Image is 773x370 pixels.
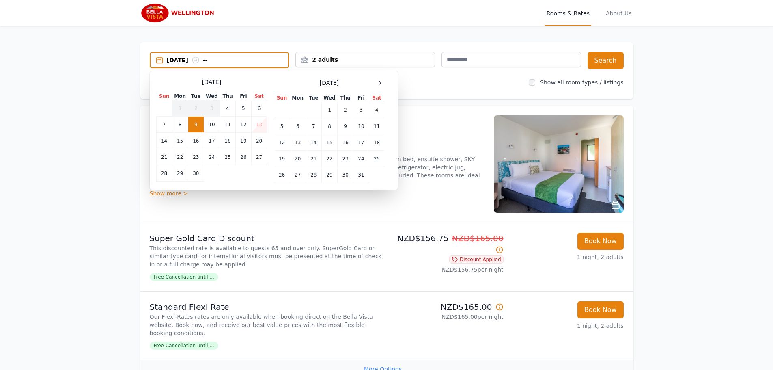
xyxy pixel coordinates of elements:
td: 25 [220,149,236,165]
td: 22 [172,149,188,165]
td: 8 [172,117,188,133]
th: Sun [156,93,172,100]
th: Tue [306,94,321,102]
td: 19 [236,133,251,149]
th: Fri [353,94,369,102]
td: 24 [353,151,369,167]
td: 12 [236,117,251,133]
th: Mon [172,93,188,100]
td: 8 [321,118,337,134]
p: NZD$165.00 per night [390,313,504,321]
td: 10 [353,118,369,134]
td: 27 [251,149,267,165]
td: 7 [306,118,321,134]
span: [DATE] [320,79,339,87]
span: Free Cancellation until ... [150,273,218,281]
td: 7 [156,117,172,133]
td: 24 [204,149,220,165]
td: 13 [251,117,267,133]
td: 17 [353,134,369,151]
th: Sun [274,94,290,102]
p: NZD$156.75 per night [390,266,504,274]
td: 16 [188,133,204,149]
th: Thu [338,94,353,102]
button: Search [588,52,624,69]
td: 20 [251,133,267,149]
p: 1 night, 2 adults [510,322,624,330]
td: 1 [172,100,188,117]
td: 12 [274,134,290,151]
th: Thu [220,93,236,100]
label: Show all room types / listings [540,79,623,86]
td: 28 [306,167,321,183]
span: NZD$165.00 [452,234,504,243]
th: Sat [369,94,385,102]
td: 18 [220,133,236,149]
td: 28 [156,165,172,182]
td: 26 [236,149,251,165]
td: 9 [338,118,353,134]
td: 30 [338,167,353,183]
td: 22 [321,151,337,167]
span: Discount Applied [449,255,504,264]
td: 6 [290,118,306,134]
td: 18 [369,134,385,151]
td: 23 [188,149,204,165]
div: 2 adults [296,56,435,64]
td: 5 [236,100,251,117]
th: Mon [290,94,306,102]
p: NZD$156.75 [390,233,504,255]
td: 27 [290,167,306,183]
p: This discounted rate is available to guests 65 and over only. SuperGold Card or similar type card... [150,244,383,268]
th: Sat [251,93,267,100]
td: 29 [172,165,188,182]
td: 16 [338,134,353,151]
td: 4 [220,100,236,117]
td: 13 [290,134,306,151]
td: 30 [188,165,204,182]
p: Super Gold Card Discount [150,233,383,244]
td: 21 [156,149,172,165]
div: Show more > [150,189,484,197]
span: [DATE] [202,78,221,86]
div: [DATE] -- [167,56,289,64]
td: 2 [338,102,353,118]
td: 26 [274,167,290,183]
td: 11 [220,117,236,133]
td: 15 [321,134,337,151]
img: Bella Vista Wellington [140,3,218,23]
td: 15 [172,133,188,149]
td: 21 [306,151,321,167]
td: 5 [274,118,290,134]
th: Wed [321,94,337,102]
th: Fri [236,93,251,100]
td: 6 [251,100,267,117]
button: Book Now [577,233,624,250]
td: 3 [204,100,220,117]
td: 3 [353,102,369,118]
p: NZD$165.00 [390,301,504,313]
td: 20 [290,151,306,167]
th: Tue [188,93,204,100]
td: 14 [306,134,321,151]
button: Book Now [577,301,624,318]
p: Standard Flexi Rate [150,301,383,313]
td: 10 [204,117,220,133]
th: Wed [204,93,220,100]
td: 29 [321,167,337,183]
td: 2 [188,100,204,117]
span: Free Cancellation until ... [150,342,218,350]
td: 14 [156,133,172,149]
td: 11 [369,118,385,134]
td: 4 [369,102,385,118]
td: 25 [369,151,385,167]
td: 31 [353,167,369,183]
td: 1 [321,102,337,118]
td: 19 [274,151,290,167]
td: 23 [338,151,353,167]
td: 9 [188,117,204,133]
td: 17 [204,133,220,149]
p: 1 night, 2 adults [510,253,624,261]
p: Our Flexi-Rates rates are only available when booking direct on the Bella Vista website. Book now... [150,313,383,337]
